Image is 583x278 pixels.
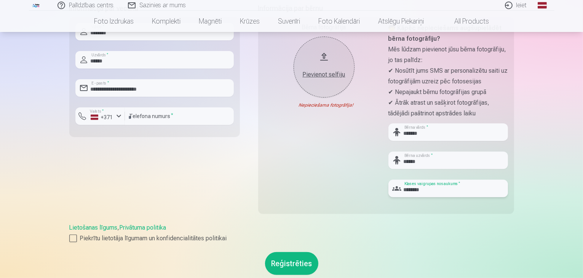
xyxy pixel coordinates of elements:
button: Pievienot selfiju [294,37,355,97]
p: ✔ Nosūtīt jums SMS ar personalizētu saiti uz fotogrāfijām uzreiz pēc fotosesijas [388,66,508,87]
a: Foto izdrukas [85,11,143,32]
a: Privātuma politika [120,224,166,231]
p: ✔ Nepajaukt bērnu fotogrāfijas grupā [388,87,508,97]
a: Atslēgu piekariņi [369,11,433,32]
div: , [69,223,514,243]
button: Valsts*+371 [75,107,125,125]
a: Krūzes [231,11,269,32]
a: Komplekti [143,11,190,32]
a: Foto kalendāri [309,11,369,32]
a: Lietošanas līgums [69,224,118,231]
p: Mēs lūdzam pievienot jūsu bērna fotogrāfiju, jo tas palīdz: [388,44,508,66]
a: Magnēti [190,11,231,32]
button: Reģistrēties [265,252,318,275]
img: /fa1 [32,3,40,8]
label: Valsts [88,109,106,114]
label: Piekrītu lietotāja līgumam un konfidencialitātes politikai [69,234,514,243]
div: +371 [91,113,113,121]
p: ✔ Ātrāk atrast un sašķirot fotogrāfijas, tādējādi paātrinot apstrādes laiku [388,97,508,119]
div: Pievienot selfiju [301,70,347,79]
div: Nepieciešama fotogrāfija! [264,102,384,108]
a: All products [433,11,498,32]
a: Suvenīri [269,11,309,32]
